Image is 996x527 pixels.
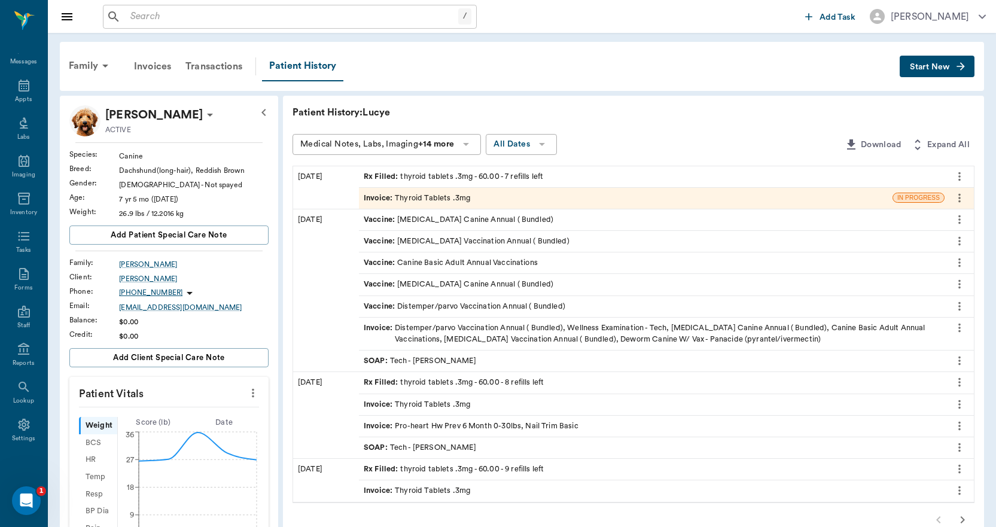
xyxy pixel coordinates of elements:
[950,394,969,415] button: more
[364,214,397,226] span: Vaccine :
[118,417,189,428] div: Score ( lb )
[126,8,458,25] input: Search
[293,209,359,372] div: [DATE]
[364,257,538,269] div: Canine Basic Adult Annual Vaccinations
[950,372,969,392] button: more
[364,301,565,312] div: Distemper/parvo Vaccination Annual ( Bundled)
[364,301,397,312] span: Vaccine :
[13,397,34,406] div: Lookup
[364,279,553,290] div: [MEDICAL_DATA] Canine Annual ( Bundled)
[364,421,578,432] div: Pro-heart Hw Prev 6 Month 0-30lbs, Nail Trim Basic
[69,192,119,203] div: Age :
[55,5,79,29] button: Close drawer
[130,511,134,519] tspan: 9
[293,372,359,458] div: [DATE]
[119,179,269,190] div: [DEMOGRAPHIC_DATA] - Not spayed
[839,134,906,156] button: Download
[119,208,269,219] div: 26.9 lbs / 12.2016 kg
[950,296,969,316] button: more
[364,322,395,345] span: Invoice :
[364,355,390,367] span: SOAP :
[105,105,203,124] div: Lucye Fant
[127,484,134,491] tspan: 18
[950,459,969,479] button: more
[16,246,31,255] div: Tasks
[126,431,134,438] tspan: 36
[364,485,470,496] div: Thyroid Tablets .3mg
[364,214,553,226] div: [MEDICAL_DATA] Canine Annual ( Bundled)
[364,236,569,247] div: [MEDICAL_DATA] Vaccination Annual ( Bundled)
[293,459,359,501] div: [DATE]
[79,468,117,486] div: Temp
[36,486,46,496] span: 1
[364,279,397,290] span: Vaccine :
[486,134,557,155] button: All Dates
[119,151,269,162] div: Canine
[12,486,41,515] iframe: Intercom live chat
[10,208,37,217] div: Inventory
[906,134,974,156] button: Expand All
[119,331,269,342] div: $0.00
[364,485,395,496] span: Invoice :
[364,322,940,345] div: Distemper/parvo Vaccination Annual ( Bundled), Wellness Examination - Tech, [MEDICAL_DATA] Canine...
[950,209,969,230] button: more
[364,421,395,432] span: Invoice :
[364,355,476,367] div: Tech - [PERSON_NAME]
[860,5,995,28] button: [PERSON_NAME]
[69,163,119,174] div: Breed :
[293,166,359,209] div: [DATE]
[950,351,969,371] button: more
[69,257,119,268] div: Family :
[119,194,269,205] div: 7 yr 5 mo ([DATE])
[119,288,182,298] p: [PHONE_NUMBER]
[69,300,119,311] div: Email :
[950,437,969,458] button: more
[364,257,397,269] span: Vaccine :
[69,178,119,188] div: Gender :
[69,315,119,325] div: Balance :
[119,273,269,284] a: [PERSON_NAME]
[69,272,119,282] div: Client :
[62,51,120,80] div: Family
[188,417,260,428] div: Date
[178,52,249,81] a: Transactions
[364,464,544,475] div: thyroid tablets .3mg - 60.00 - 9 refills left
[69,329,119,340] div: Credit :
[127,52,178,81] a: Invoices
[69,377,269,407] p: Patient Vitals
[79,417,117,434] div: Weight
[79,486,117,503] div: Resp
[364,399,395,410] span: Invoice :
[79,434,117,452] div: BCS
[950,480,969,501] button: more
[243,383,263,403] button: more
[14,284,32,293] div: Forms
[13,359,35,368] div: Reports
[950,166,969,187] button: more
[891,10,969,24] div: [PERSON_NAME]
[950,416,969,436] button: more
[119,259,269,270] a: [PERSON_NAME]
[364,193,470,204] div: Thyroid Tablets .3mg
[364,464,401,475] span: Rx Filled :
[950,318,969,338] button: more
[900,56,974,78] button: Start New
[364,193,395,204] span: Invoice :
[10,57,38,66] div: Messages
[262,51,343,81] a: Patient History
[105,105,203,124] p: [PERSON_NAME]
[126,456,135,463] tspan: 27
[950,188,969,208] button: more
[119,165,269,176] div: Dachshund(long-hair), Reddish Brown
[119,316,269,327] div: $0.00
[364,377,544,388] div: thyroid tablets .3mg - 60.00 - 8 refills left
[79,503,117,520] div: BP Dia
[800,5,860,28] button: Add Task
[111,229,227,242] span: Add patient Special Care Note
[119,302,269,313] a: [EMAIL_ADDRESS][DOMAIN_NAME]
